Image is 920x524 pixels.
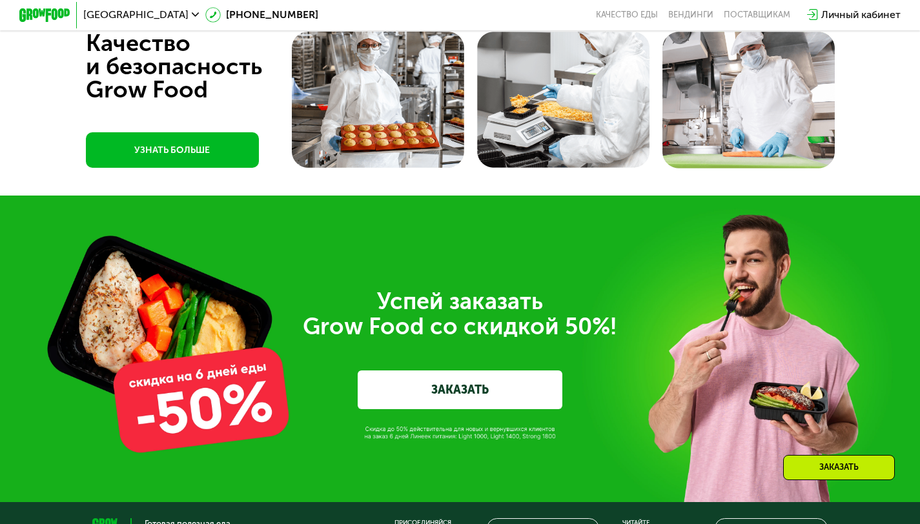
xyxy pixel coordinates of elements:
div: Заказать [783,455,895,480]
span: [GEOGRAPHIC_DATA] [83,10,189,20]
div: Качество и безопасность Grow Food [86,32,310,101]
a: Вендинги [668,10,713,20]
a: УЗНАТЬ БОЛЬШЕ [86,132,259,168]
a: ЗАКАЗАТЬ [358,370,562,408]
a: Качество еды [596,10,658,20]
div: Успей заказать Grow Food со скидкой 50%! [102,289,817,340]
div: поставщикам [724,10,790,20]
a: [PHONE_NUMBER] [205,7,318,23]
div: Личный кабинет [821,7,901,23]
